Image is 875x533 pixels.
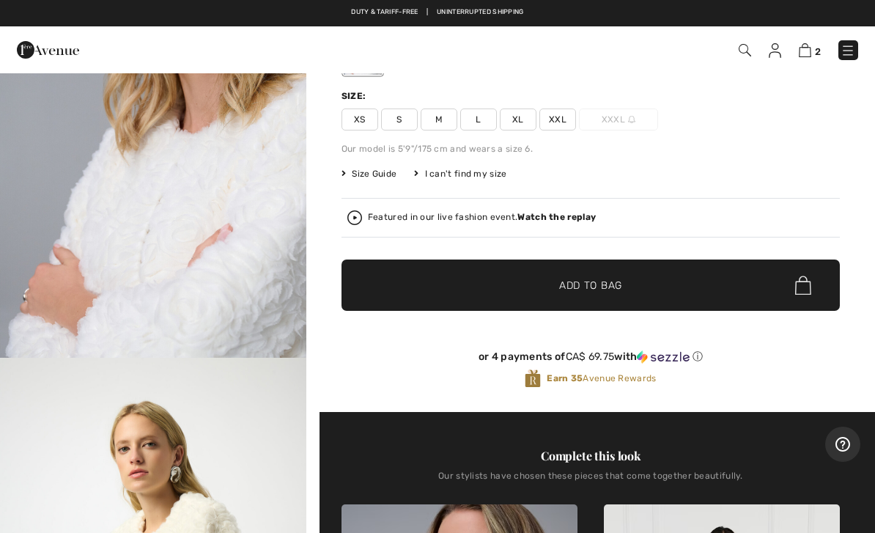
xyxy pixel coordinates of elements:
[799,41,821,59] a: 2
[341,142,840,155] div: Our model is 5'9"/175 cm and wears a size 6.
[341,350,840,364] div: or 4 payments of with
[460,109,497,131] span: L
[381,109,418,131] span: S
[421,109,457,131] span: M
[637,350,690,364] img: Sezzle
[344,20,382,75] div: Vanilla 30
[517,212,596,222] strong: Watch the replay
[547,373,583,383] strong: Earn 35
[799,43,811,57] img: Shopping Bag
[347,210,362,225] img: Watch the replay
[739,44,751,56] img: Search
[368,213,596,222] div: Featured in our live fashion event.
[351,8,523,15] a: Duty & tariff-free | Uninterrupted shipping
[841,43,855,58] img: Menu
[769,43,781,58] img: My Info
[341,447,840,465] div: Complete this look
[825,427,860,463] iframe: Opens a widget where you can find more information
[341,109,378,131] span: XS
[341,471,840,493] div: Our stylists have chosen these pieces that come together beautifully.
[579,109,658,131] span: XXXL
[341,89,369,103] div: Size:
[628,116,635,123] img: ring-m.svg
[539,109,576,131] span: XXL
[815,46,821,57] span: 2
[341,350,840,369] div: or 4 payments ofCA$ 69.75withSezzle Click to learn more about Sezzle
[17,42,79,56] a: 1ère Avenue
[17,35,79,65] img: 1ère Avenue
[525,369,541,389] img: Avenue Rewards
[341,260,840,311] button: Add to Bag
[547,372,656,385] span: Avenue Rewards
[500,109,536,131] span: XL
[566,350,615,363] span: CA$ 69.75
[341,167,396,180] span: Size Guide
[414,167,506,180] div: I can't find my size
[559,278,622,293] span: Add to Bag
[795,276,811,295] img: Bag.svg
